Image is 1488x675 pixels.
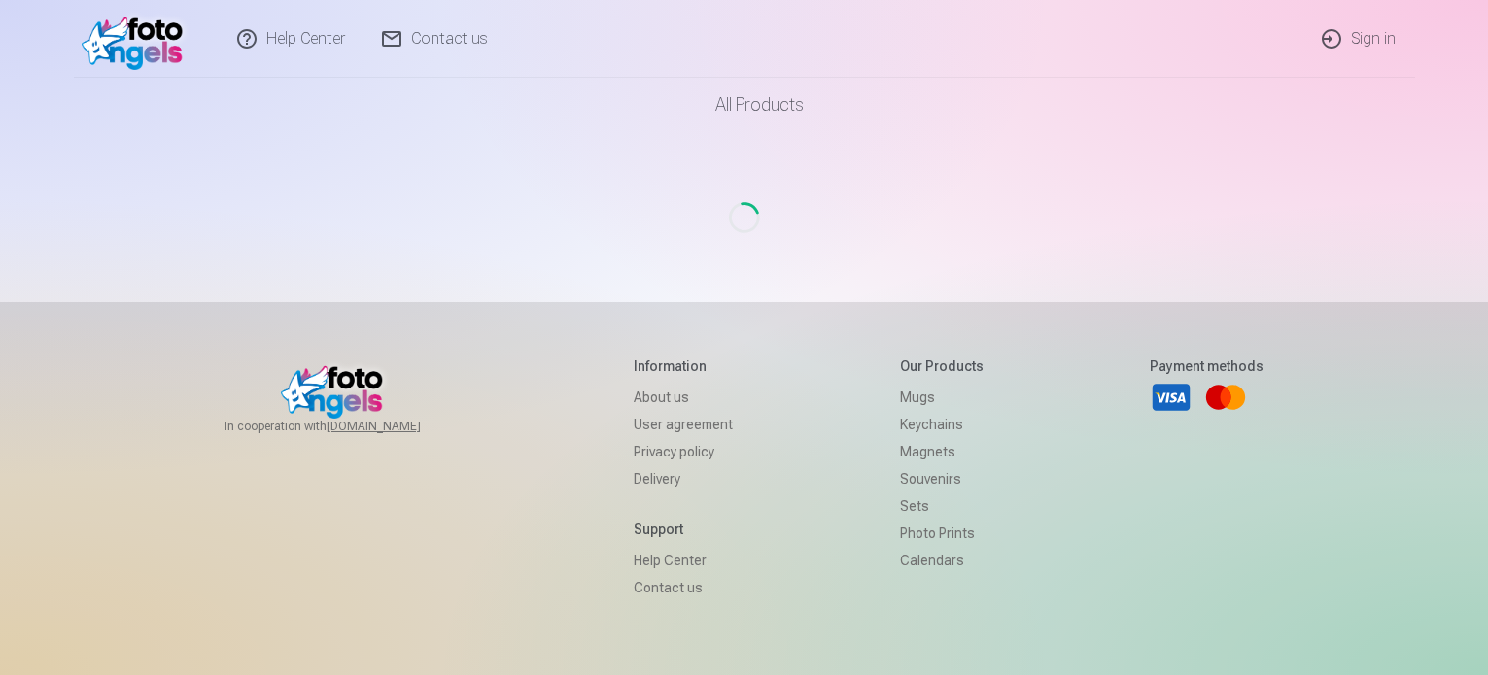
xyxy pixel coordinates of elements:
a: Souvenirs [900,465,984,492]
img: /v1 [82,8,193,70]
a: [DOMAIN_NAME] [327,419,467,434]
h5: Our products [900,356,984,376]
a: Mastercard [1204,376,1247,419]
h5: Support [634,520,733,539]
a: About us [634,384,733,411]
a: Visa [1150,376,1193,419]
h5: Information [634,356,733,376]
span: In cooperation with [225,419,467,434]
a: Photo prints [900,520,984,547]
a: Privacy policy [634,438,733,465]
a: Contact us [634,574,733,601]
a: Help Center [634,547,733,574]
a: Delivery [634,465,733,492]
a: Calendars [900,547,984,574]
h5: Payment methods [1150,356,1263,376]
a: Sets [900,492,984,520]
a: Mugs [900,384,984,411]
a: Magnets [900,438,984,465]
a: All products [661,78,827,132]
a: Keychains [900,411,984,438]
a: User agreement [634,411,733,438]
